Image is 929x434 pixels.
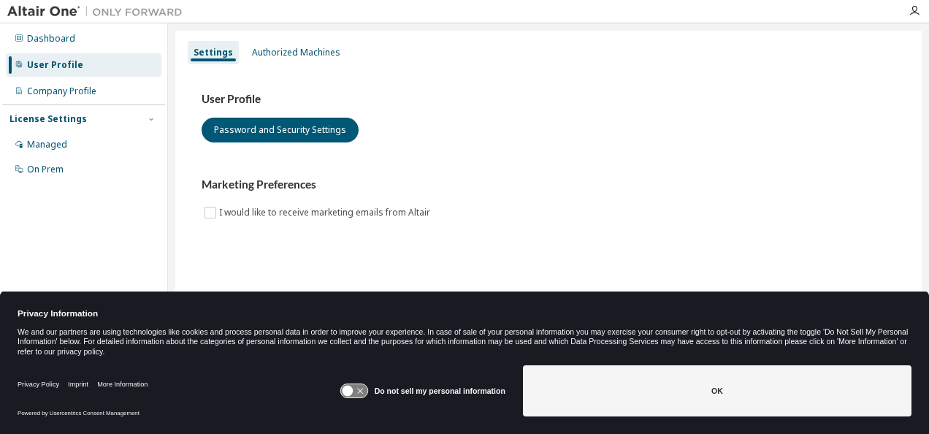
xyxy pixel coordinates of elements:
[202,118,359,142] button: Password and Security Settings
[27,59,83,71] div: User Profile
[219,204,433,221] label: I would like to receive marketing emails from Altair
[7,4,190,19] img: Altair One
[27,164,64,175] div: On Prem
[27,139,67,151] div: Managed
[202,92,895,107] h3: User Profile
[9,113,87,125] div: License Settings
[27,33,75,45] div: Dashboard
[252,47,340,58] div: Authorized Machines
[194,47,233,58] div: Settings
[202,178,895,192] h3: Marketing Preferences
[27,85,96,97] div: Company Profile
